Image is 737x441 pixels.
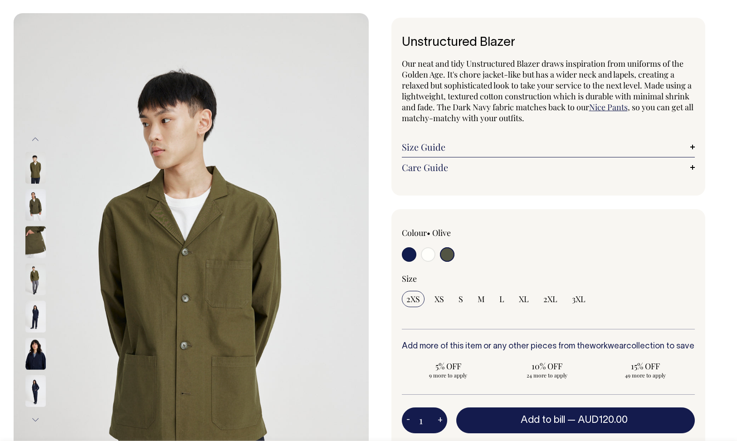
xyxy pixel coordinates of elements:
[590,343,626,350] a: workwear
[599,358,692,382] input: 15% OFF 49 more to apply
[505,361,589,372] span: 10% OFF
[456,407,695,433] button: Add to bill —AUD120.00
[402,162,695,173] a: Care Guide
[402,142,695,152] a: Size Guide
[543,294,557,304] span: 2XL
[578,416,628,425] span: AUD120.00
[589,102,628,113] a: Nice Pants
[430,291,449,307] input: XS
[500,358,593,382] input: 10% OFF 24 more to apply
[603,361,687,372] span: 15% OFF
[402,273,695,284] div: Size
[434,294,444,304] span: XS
[25,264,46,295] img: olive
[402,102,693,123] span: , so you can get all matchy-matchy with your outfits.
[505,372,589,379] span: 24 more to apply
[499,294,504,304] span: L
[459,294,463,304] span: S
[25,189,46,221] img: olive
[603,372,687,379] span: 49 more to apply
[519,294,529,304] span: XL
[402,291,425,307] input: 2XS
[427,227,430,238] span: •
[402,358,495,382] input: 5% OFF 9 more to apply
[406,372,490,379] span: 9 more to apply
[25,375,46,407] img: dark-navy
[572,294,586,304] span: 3XL
[567,416,630,425] span: —
[29,410,42,430] button: Next
[433,412,447,430] button: +
[402,58,692,113] span: Our neat and tidy Unstructured Blazer draws inspiration from uniforms of the Golden Age. It's cho...
[402,342,695,351] h6: Add more of this item or any other pieces from the collection to save
[25,338,46,370] img: dark-navy
[402,227,519,238] div: Colour
[25,152,46,184] img: olive
[406,361,490,372] span: 5% OFF
[495,291,509,307] input: L
[25,226,46,258] img: olive
[402,412,415,430] button: -
[406,294,420,304] span: 2XS
[521,416,565,425] span: Add to bill
[478,294,485,304] span: M
[473,291,489,307] input: M
[567,291,590,307] input: 3XL
[29,129,42,149] button: Previous
[432,227,451,238] label: Olive
[25,301,46,333] img: dark-navy
[539,291,562,307] input: 2XL
[454,291,468,307] input: S
[514,291,533,307] input: XL
[402,36,695,50] h1: Unstructured Blazer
